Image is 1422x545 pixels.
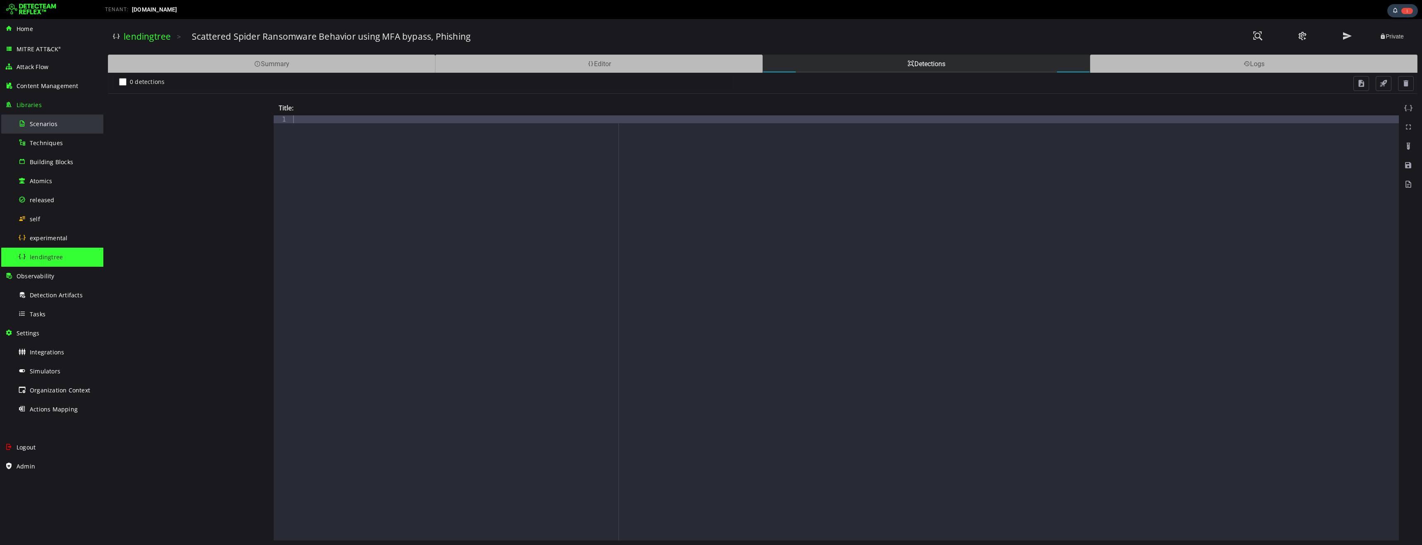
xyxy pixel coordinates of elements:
[659,36,987,54] div: Detections
[1268,12,1309,23] button: Private
[17,25,33,33] span: Home
[17,63,48,71] span: Attack Flow
[30,215,40,223] span: self
[74,13,78,22] span: >
[30,253,63,261] span: lendingtree
[17,443,36,451] span: Logout
[88,12,367,23] h3: Scattered Spider Ransomware Behavior using MFA bypass, Phishing
[6,3,56,16] img: Detecteam logo
[132,6,177,13] span: [DOMAIN_NAME]
[17,272,55,280] span: Observability
[30,291,83,299] span: Detection Artifacts
[17,82,79,90] span: Content Management
[17,329,40,337] span: Settings
[1276,14,1300,21] span: Private
[1401,8,1413,14] span: 1
[170,96,188,104] div: 1
[30,367,60,375] span: Simulators
[17,101,42,109] span: Libraries
[58,46,61,50] sup: ®
[30,348,64,356] span: Integrations
[17,45,61,53] span: MITRE ATT&CK
[332,36,659,54] div: Editor
[30,310,45,318] span: Tasks
[20,12,67,23] a: lendingtree
[987,36,1314,54] div: Logs
[5,36,332,54] div: Summary
[30,158,73,166] span: Building Blocks
[30,234,67,242] span: experimental
[17,462,35,470] span: Admin
[26,59,61,67] span: 0 detections
[30,120,57,128] span: Scenarios
[30,177,52,185] span: Atomics
[30,405,78,413] span: Actions Mapping
[30,386,90,394] span: Organization Context
[30,196,55,204] span: released
[175,84,190,93] b: Title:
[30,139,63,147] span: Techniques
[1387,4,1418,17] div: Task Notifications
[105,7,129,12] span: TENANT:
